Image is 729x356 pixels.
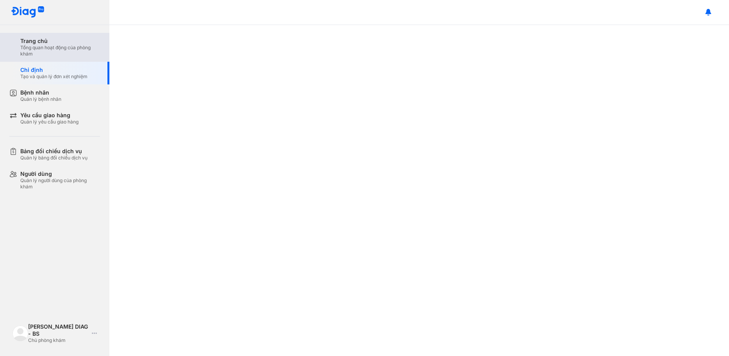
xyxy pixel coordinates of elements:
[20,89,61,96] div: Bệnh nhân
[20,119,79,125] div: Quản lý yêu cầu giao hàng
[20,45,100,57] div: Tổng quan hoạt động của phòng khám
[20,148,88,155] div: Bảng đối chiếu dịch vụ
[28,337,89,343] div: Chủ phòng khám
[28,323,89,337] div: [PERSON_NAME] DIAG - BS
[20,38,100,45] div: Trang chủ
[20,155,88,161] div: Quản lý bảng đối chiếu dịch vụ
[11,6,45,18] img: logo
[20,177,100,190] div: Quản lý người dùng của phòng khám
[20,66,88,73] div: Chỉ định
[20,96,61,102] div: Quản lý bệnh nhân
[20,170,100,177] div: Người dùng
[20,112,79,119] div: Yêu cầu giao hàng
[20,73,88,80] div: Tạo và quản lý đơn xét nghiệm
[13,326,28,341] img: logo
